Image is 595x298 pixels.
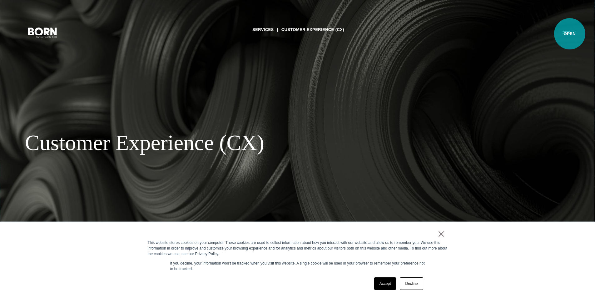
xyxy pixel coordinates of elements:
a: Decline [400,277,423,290]
div: Customer Experience (CX) [25,130,381,156]
a: × [438,231,445,237]
p: If you decline, your information won’t be tracked when you visit this website. A single cookie wi... [170,260,425,272]
div: This website stores cookies on your computer. These cookies are used to collect information about... [148,240,448,257]
a: Services [252,25,274,34]
a: Customer Experience (CX) [281,25,344,34]
button: Open [559,26,574,39]
a: Accept [374,277,396,290]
